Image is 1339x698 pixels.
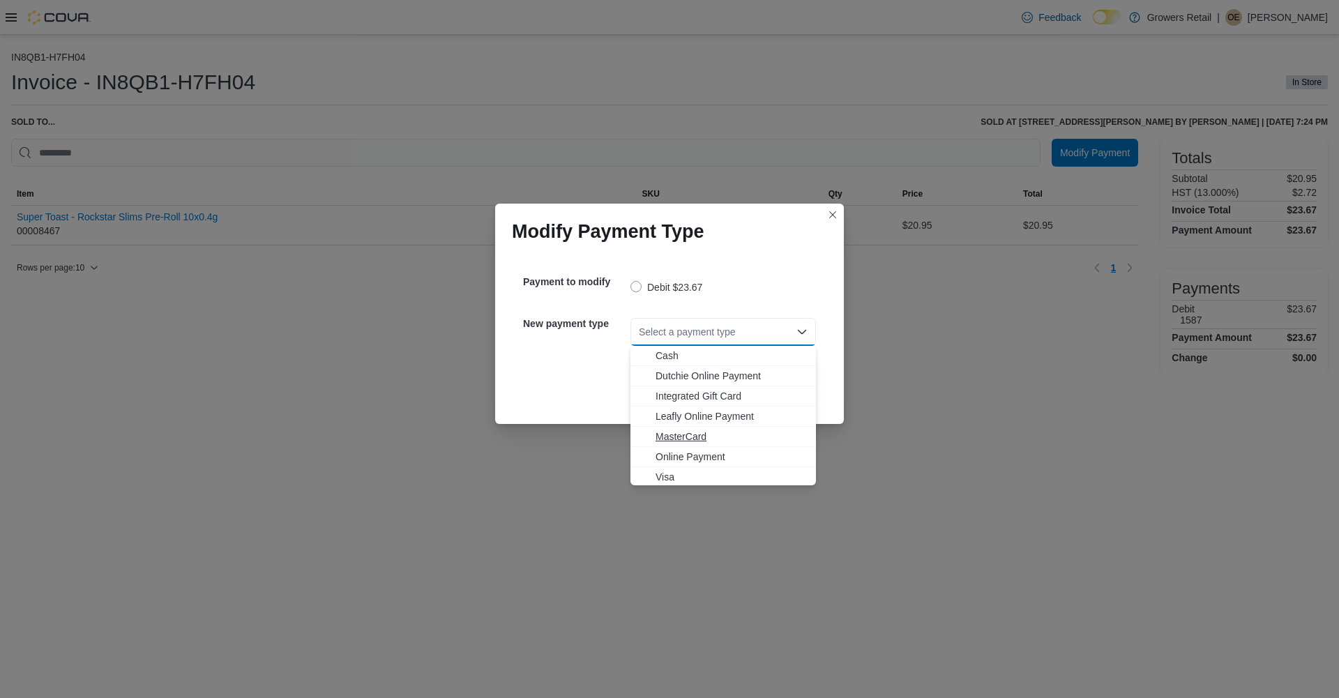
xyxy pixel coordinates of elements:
button: Closes this modal window [824,206,841,223]
button: Cash [630,346,816,366]
label: Debit $23.67 [630,279,702,296]
h5: New payment type [523,310,628,337]
h5: Payment to modify [523,268,628,296]
span: MasterCard [656,430,808,443]
span: Dutchie Online Payment [656,369,808,383]
h1: Modify Payment Type [512,220,704,243]
button: Leafly Online Payment [630,407,816,427]
span: Visa [656,470,808,484]
button: Visa [630,467,816,487]
button: Integrated Gift Card [630,386,816,407]
input: Accessible screen reader label [639,324,640,340]
button: Online Payment [630,447,816,467]
button: Dutchie Online Payment [630,366,816,386]
button: MasterCard [630,427,816,447]
span: Integrated Gift Card [656,389,808,403]
span: Online Payment [656,450,808,464]
span: Cash [656,349,808,363]
button: Close list of options [796,326,808,337]
div: Choose from the following options [630,346,816,487]
span: Leafly Online Payment [656,409,808,423]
